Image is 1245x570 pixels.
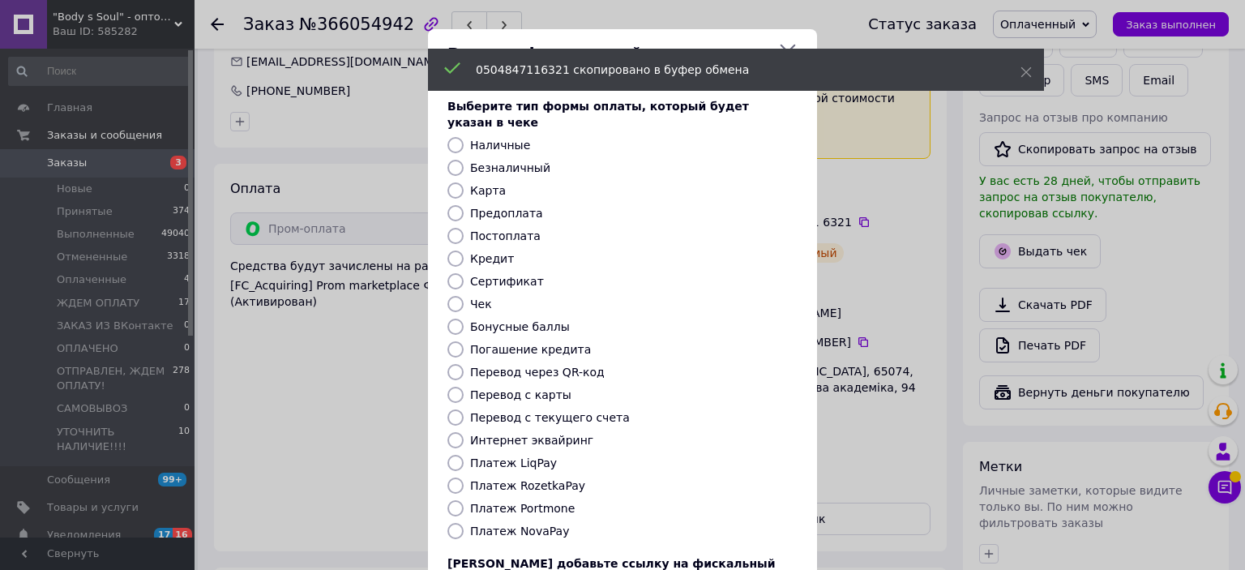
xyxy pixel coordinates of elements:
[470,525,569,538] label: Платеж NovaPay
[470,502,575,515] label: Платеж Portmone
[470,366,605,379] label: Перевод через QR-код
[470,456,557,469] label: Платеж LiqPay
[447,42,772,66] span: Выдать фискальный чек
[470,479,585,492] label: Платеж RozetkaPay
[470,434,593,447] label: Интернет эквайринг
[470,343,591,356] label: Погашение кредита
[470,320,570,333] label: Бонусные баллы
[470,252,514,265] label: Кредит
[470,161,550,174] label: Безналичный
[470,229,541,242] label: Постоплата
[470,411,630,424] label: Перевод с текущего счета
[470,298,492,311] label: Чек
[447,100,749,129] span: Выберите тип формы оплаты, который будет указан в чеке
[470,207,543,220] label: Предоплата
[470,184,506,197] label: Карта
[470,275,544,288] label: Сертификат
[470,388,571,401] label: Перевод с карты
[476,62,980,78] div: 0504847116321 скопировано в буфер обмена
[470,139,530,152] label: Наличные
